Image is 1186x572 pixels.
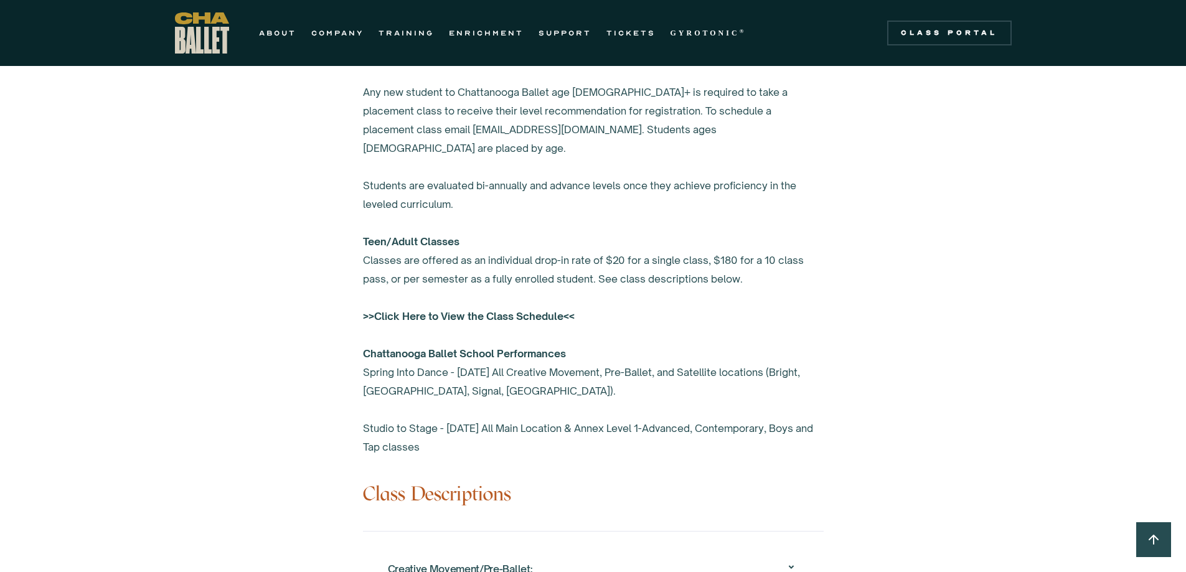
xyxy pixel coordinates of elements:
[311,26,364,40] a: COMPANY
[606,26,656,40] a: TICKETS
[671,29,740,37] strong: GYROTONIC
[740,28,746,34] sup: ®
[363,310,575,322] a: >>Click Here to View the Class Schedule<<
[895,28,1004,38] div: Class Portal
[175,12,229,54] a: home
[539,26,591,40] a: SUPPORT
[363,469,824,506] h3: Class Descriptions
[379,26,434,40] a: TRAINING
[449,26,524,40] a: ENRICHMENT
[363,45,824,456] div: Create an account in the class to register. Any new student to Chattanooga Ballet age [DEMOGRAPHI...
[887,21,1012,45] a: Class Portal
[363,235,459,248] strong: Teen/Adult Classes
[363,347,566,360] strong: Chattanooga Ballet School Performances
[259,26,296,40] a: ABOUT
[671,26,746,40] a: GYROTONIC®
